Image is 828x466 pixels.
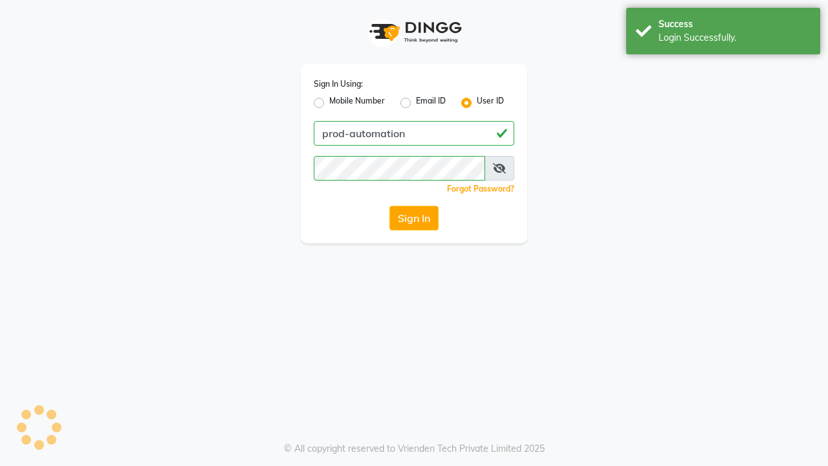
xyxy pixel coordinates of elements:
[329,95,385,111] label: Mobile Number
[447,184,514,194] a: Forgot Password?
[314,78,363,90] label: Sign In Using:
[477,95,504,111] label: User ID
[416,95,446,111] label: Email ID
[659,31,811,45] div: Login Successfully.
[389,206,439,230] button: Sign In
[314,156,485,181] input: Username
[659,17,811,31] div: Success
[362,13,466,51] img: logo1.svg
[314,121,514,146] input: Username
